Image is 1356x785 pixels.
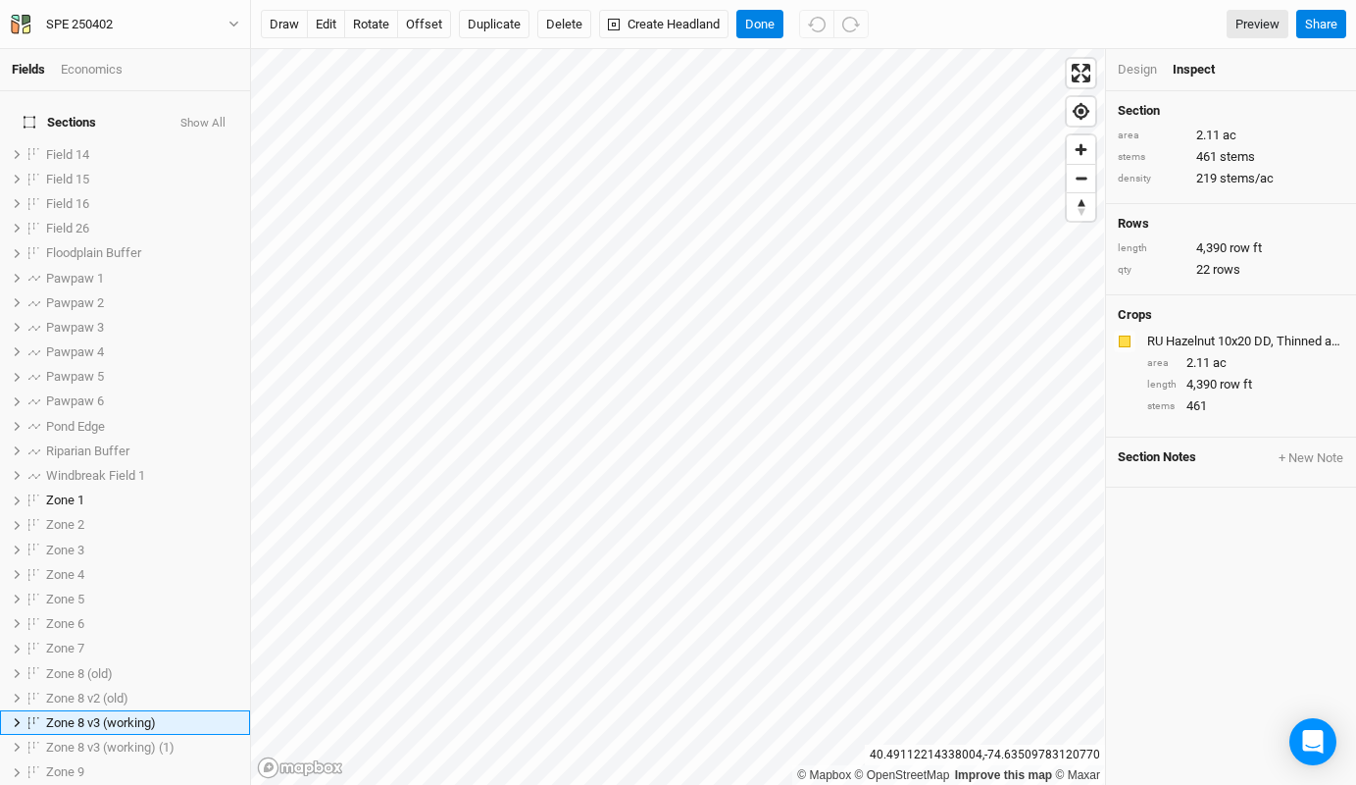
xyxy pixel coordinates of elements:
[1147,376,1344,393] div: 4,390
[1227,10,1288,39] a: Preview
[1278,449,1344,467] button: + New Note
[1067,97,1095,126] button: Find my location
[855,768,950,782] a: OpenStreetMap
[1118,150,1186,165] div: stems
[46,15,113,34] div: SPE 250402
[46,147,89,162] span: Field 14
[46,172,89,186] span: Field 15
[1213,261,1240,279] span: rows
[24,115,96,131] span: Sections
[61,61,123,78] div: Economics
[46,666,113,681] span: Zone 8 (old)
[46,543,238,558] div: Zone 3
[344,10,398,39] button: rotate
[46,764,238,780] div: Zone 9
[46,468,238,484] div: Windbreak Field 1
[46,320,104,335] span: Pawpaw 3
[1067,135,1095,164] button: Zoom in
[1147,333,1340,350] div: RU Hazelnut 10x20 DD, Thinned abc
[1220,376,1252,393] span: row ft
[1067,192,1095,221] button: Reset bearing to north
[1118,129,1186,143] div: area
[1118,241,1186,256] div: length
[46,715,156,730] span: Zone 8 v3 (working)
[46,221,89,235] span: Field 26
[46,691,128,706] span: Zone 8 v2 (old)
[251,49,1104,785] canvas: Map
[307,10,345,39] button: edit
[865,745,1105,765] div: 40.49112214338004 , -74.63509783120770
[261,10,308,39] button: draw
[46,245,238,261] div: Floodplain Buffer
[257,757,343,779] a: Mapbox logo
[1220,148,1255,166] span: stems
[459,10,529,39] button: Duplicate
[1118,307,1152,323] h4: Crops
[46,444,238,459] div: Riparian Buffer
[1067,165,1095,192] span: Zoom out
[1118,103,1344,119] h4: Section
[1118,261,1344,279] div: 22
[46,567,238,583] div: Zone 4
[46,691,238,706] div: Zone 8 v2 (old)
[1147,378,1177,392] div: length
[179,117,226,131] button: Show All
[397,10,451,39] button: offset
[46,468,145,483] span: Windbreak Field 1
[46,444,129,458] span: Riparian Buffer
[1118,239,1344,257] div: 4,390
[1118,170,1344,187] div: 219
[46,567,84,582] span: Zone 4
[12,62,45,77] a: Fields
[46,393,238,409] div: Pawpaw 6
[799,10,834,39] button: Undo (^z)
[1118,263,1186,278] div: qty
[46,641,238,656] div: Zone 7
[1173,61,1242,78] div: Inspect
[46,740,175,755] span: Zone 8 v3 (working) (1)
[797,768,851,782] a: Mapbox
[1118,172,1186,186] div: density
[1067,164,1095,192] button: Zoom out
[46,147,238,163] div: Field 14
[46,196,89,211] span: Field 16
[46,616,238,632] div: Zone 6
[1067,193,1095,221] span: Reset bearing to north
[46,764,84,779] span: Zone 9
[46,641,84,655] span: Zone 7
[1067,59,1095,87] button: Enter fullscreen
[46,393,104,408] span: Pawpaw 6
[46,196,238,212] div: Field 16
[46,740,238,756] div: Zone 8 v3 (working) (1)
[1118,148,1344,166] div: 461
[10,14,240,35] button: SPE 250402
[46,517,84,532] span: Zone 2
[46,245,141,260] span: Floodplain Buffer
[46,616,84,631] span: Zone 6
[46,344,104,359] span: Pawpaw 4
[46,592,84,606] span: Zone 5
[46,592,238,607] div: Zone 5
[46,221,238,236] div: Field 26
[1223,127,1236,144] span: ac
[46,543,84,557] span: Zone 3
[1055,768,1100,782] a: Maxar
[46,419,105,434] span: Pond Edge
[1118,449,1196,467] span: Section Notes
[1118,61,1157,78] div: Design
[1147,399,1177,414] div: stems
[1147,354,1344,372] div: 2.11
[46,295,104,310] span: Pawpaw 2
[1118,127,1344,144] div: 2.11
[1147,356,1177,371] div: area
[46,344,238,360] div: Pawpaw 4
[46,517,238,533] div: Zone 2
[1296,10,1346,39] button: Share
[46,369,104,384] span: Pawpaw 5
[46,295,238,311] div: Pawpaw 2
[46,493,238,508] div: Zone 1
